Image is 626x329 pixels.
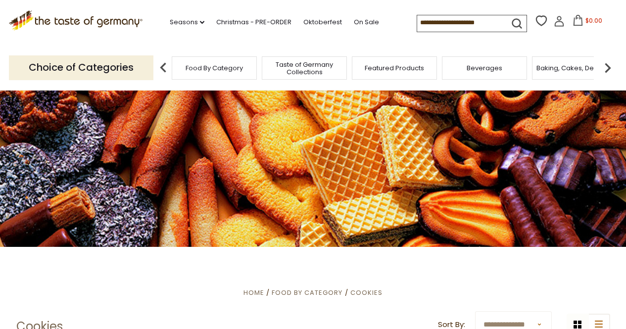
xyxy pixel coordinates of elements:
img: previous arrow [153,58,173,78]
a: Seasons [170,17,204,28]
a: On Sale [354,17,379,28]
img: next arrow [598,58,618,78]
button: $0.00 [567,15,609,30]
p: Choice of Categories [9,55,153,80]
a: Christmas - PRE-ORDER [216,17,291,28]
a: Baking, Cakes, Desserts [536,64,613,72]
a: Food By Category [272,288,342,297]
a: Home [243,288,264,297]
a: Taste of Germany Collections [265,61,344,76]
a: Featured Products [365,64,424,72]
a: Beverages [467,64,502,72]
a: Cookies [350,288,383,297]
a: Food By Category [186,64,243,72]
span: $0.00 [585,16,602,25]
a: Oktoberfest [303,17,342,28]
